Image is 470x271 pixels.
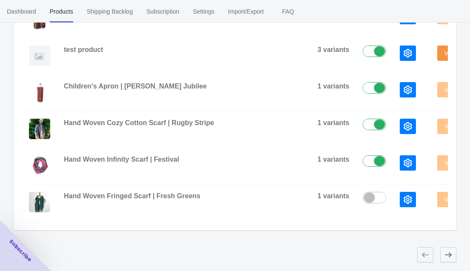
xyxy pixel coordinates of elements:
[29,155,50,176] img: DSC_3153-Infinity-Scarf-Magenta-Festival-on-white-background.jpg
[146,0,179,23] span: Subscription
[318,192,350,200] span: 1 variants
[193,0,215,23] span: Settings
[318,46,350,53] span: 3 variants
[318,83,350,90] span: 1 variants
[64,46,103,53] span: test product
[64,192,201,200] span: Hand Woven Fringed Scarf | Fresh Greens
[64,156,179,163] span: Hand Woven Infinity Scarf | Festival
[29,192,50,212] img: DSC_4967-Fresh-Greens-Scarf-Fringed_ec2ea5e1-6c40-4302-9206-36e388ff927c.jpg
[29,119,50,139] img: IMG_1423-stadium-scarf-rugby-stripe.jpg
[50,0,73,23] span: Products
[64,119,214,126] span: Hand Woven Cozy Cotton Scarf | Rugby Stripe
[228,0,264,23] span: Import/Export
[318,156,350,163] span: 1 variants
[29,82,50,103] img: DSC_6044-Child-Apron-Berry-Jubilee.jpg
[278,0,299,23] span: FAQ
[8,238,33,263] span: Subscribe
[29,46,50,66] img: imgnotfound.png
[64,83,207,90] span: Children's Apron | [PERSON_NAME] Jubilee
[7,0,36,23] span: Dashboard
[87,0,133,23] span: Shipping Backlog
[318,119,350,126] span: 1 variants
